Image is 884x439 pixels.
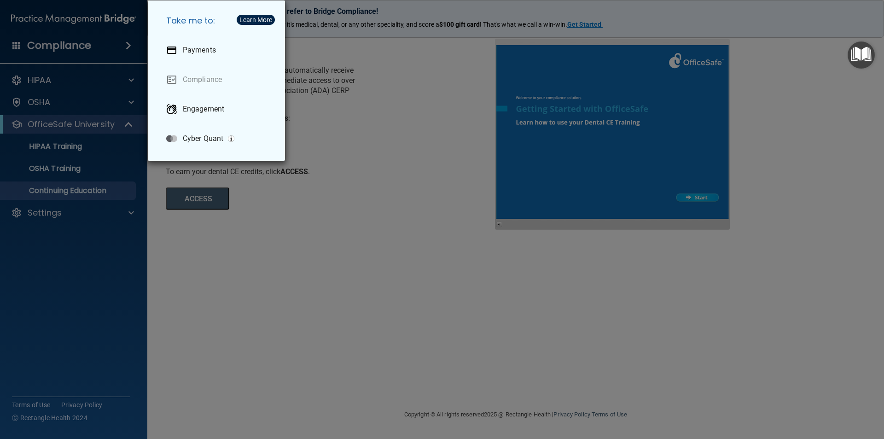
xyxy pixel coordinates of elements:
p: Payments [183,46,216,55]
a: Payments [159,37,278,63]
h5: Take me to: [159,8,278,34]
button: Learn More [237,15,275,25]
div: Learn More [239,17,272,23]
p: Engagement [183,105,224,114]
a: Engagement [159,96,278,122]
p: Cyber Quant [183,134,223,143]
a: Compliance [159,67,278,93]
a: Cyber Quant [159,126,278,152]
button: Open Resource Center [848,41,875,69]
